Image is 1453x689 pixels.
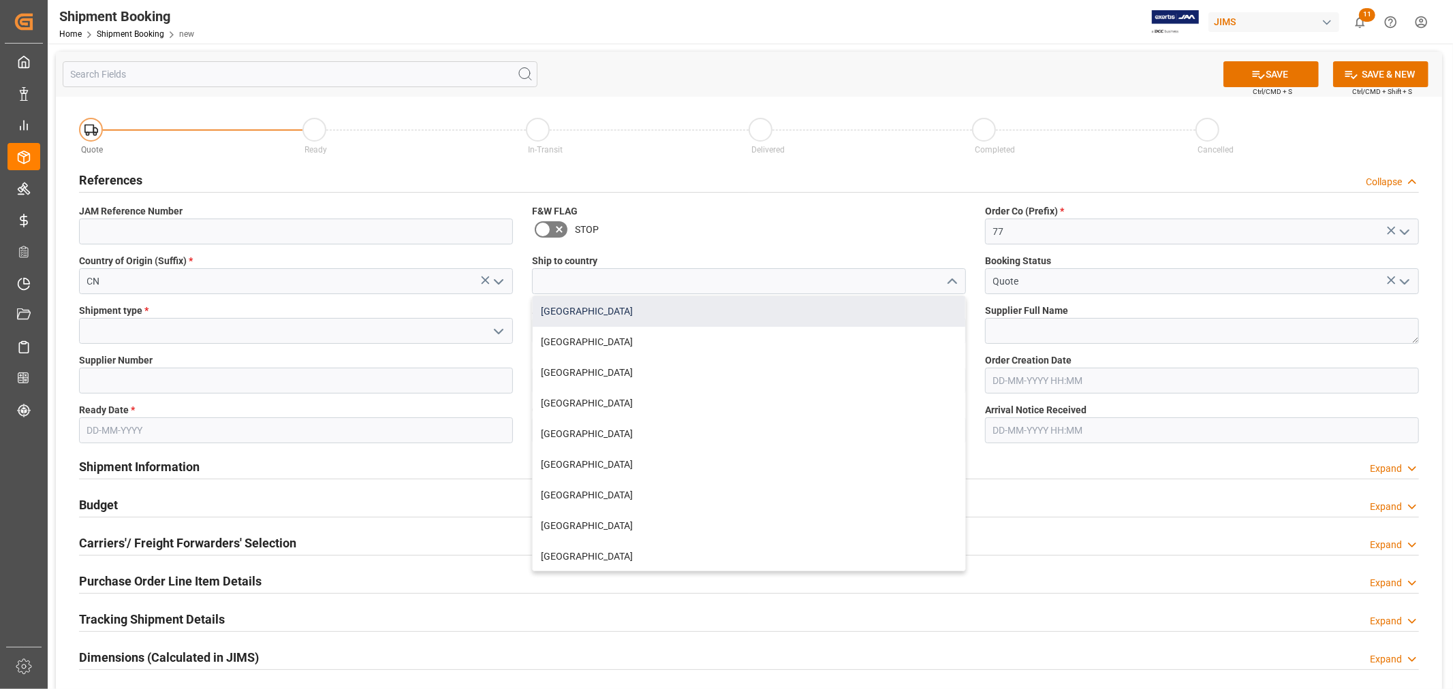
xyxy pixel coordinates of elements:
h2: Purchase Order Line Item Details [79,572,262,590]
button: SAVE & NEW [1333,61,1428,87]
div: [GEOGRAPHIC_DATA] [533,357,965,388]
div: [GEOGRAPHIC_DATA] [533,480,965,511]
h2: Tracking Shipment Details [79,610,225,628]
h2: References [79,171,142,189]
span: Supplier Number [79,353,153,368]
span: In-Transit [528,145,563,155]
span: Ctrl/CMD + S [1253,86,1292,97]
div: Collapse [1366,175,1402,189]
h2: Carriers'/ Freight Forwarders' Selection [79,534,296,552]
div: [GEOGRAPHIC_DATA] [533,388,965,419]
span: Shipment type [79,304,149,318]
span: Completed [975,145,1015,155]
a: Home [59,29,82,39]
span: F&W FLAG [532,204,578,219]
h2: Dimensions (Calculated in JIMS) [79,648,259,667]
input: DD-MM-YYYY [79,417,513,443]
input: DD-MM-YYYY HH:MM [985,368,1419,394]
span: JAM Reference Number [79,204,183,219]
button: open menu [488,271,508,292]
div: Expand [1370,500,1402,514]
div: Expand [1370,576,1402,590]
div: Expand [1370,462,1402,476]
button: JIMS [1208,9,1345,35]
button: open menu [1394,271,1414,292]
button: show 11 new notifications [1345,7,1375,37]
span: Country of Origin (Suffix) [79,254,193,268]
h2: Shipment Information [79,458,200,476]
span: Ready [304,145,327,155]
img: Exertis%20JAM%20-%20Email%20Logo.jpg_1722504956.jpg [1152,10,1199,34]
input: Search Fields [63,61,537,87]
div: [GEOGRAPHIC_DATA] [533,296,965,327]
div: Shipment Booking [59,6,194,27]
span: Ctrl/CMD + Shift + S [1352,86,1412,97]
button: SAVE [1223,61,1319,87]
div: [GEOGRAPHIC_DATA] [533,419,965,449]
div: [GEOGRAPHIC_DATA] [533,541,965,572]
a: Shipment Booking [97,29,164,39]
span: Quote [82,145,104,155]
div: [GEOGRAPHIC_DATA] [533,449,965,480]
div: [GEOGRAPHIC_DATA] [533,511,965,541]
button: close menu [941,271,961,292]
span: Order Creation Date [985,353,1072,368]
div: JIMS [1208,12,1339,32]
span: Ship to country [532,254,597,268]
span: Arrival Notice Received [985,403,1087,417]
button: open menu [1394,221,1414,242]
div: Expand [1370,614,1402,628]
span: STOP [575,223,599,237]
span: Ready Date [79,403,135,417]
span: Order Co (Prefix) [985,204,1064,219]
div: [GEOGRAPHIC_DATA] [533,327,965,357]
button: Help Center [1375,7,1406,37]
div: Expand [1370,538,1402,552]
span: Booking Status [985,254,1051,268]
button: open menu [488,321,508,342]
div: Expand [1370,652,1402,667]
span: 11 [1359,8,1375,22]
span: Delivered [751,145,785,155]
span: Supplier Full Name [985,304,1068,318]
input: DD-MM-YYYY HH:MM [985,417,1419,443]
h2: Budget [79,496,118,514]
span: Cancelled [1198,145,1234,155]
input: Type to search/select [79,268,513,294]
